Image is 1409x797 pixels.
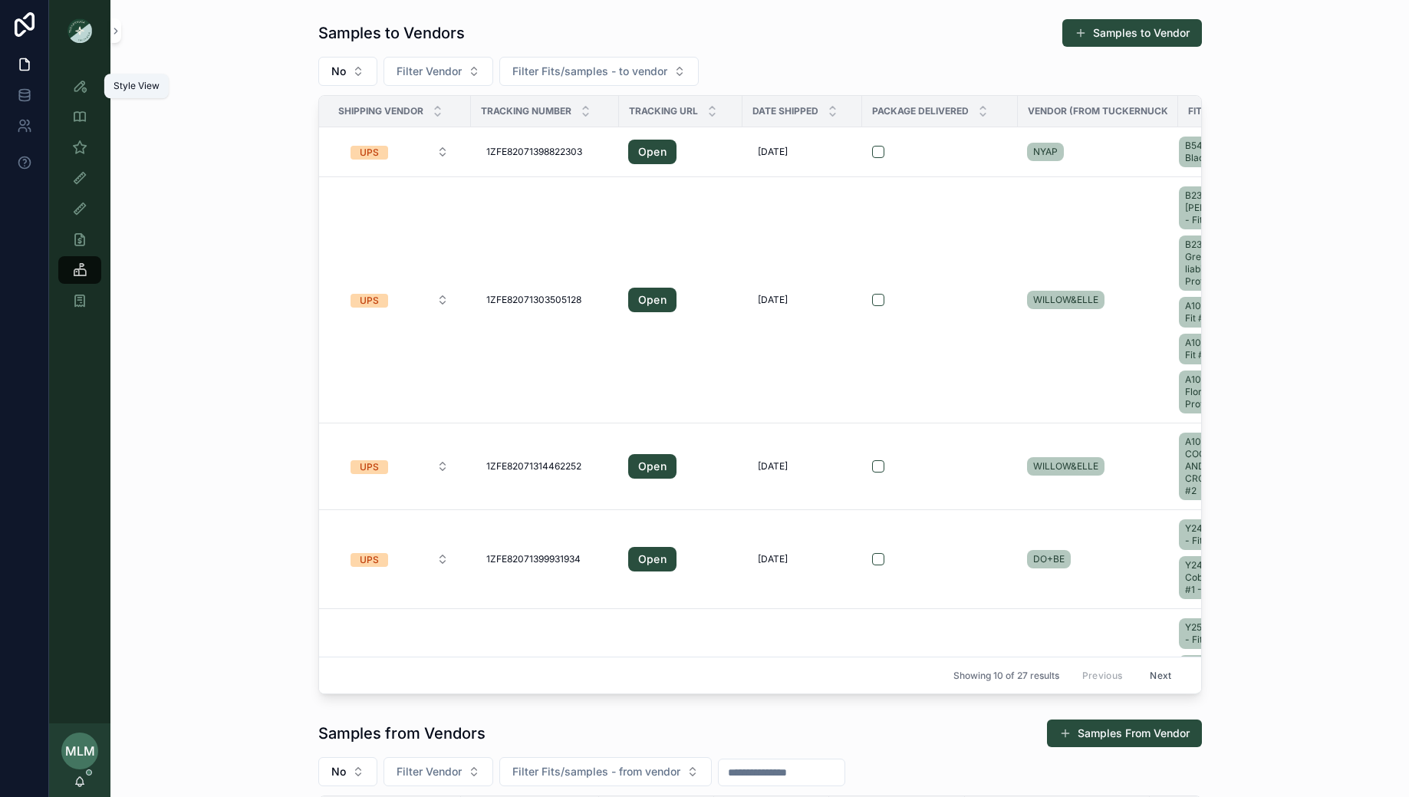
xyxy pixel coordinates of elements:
[318,757,377,786] button: Select Button
[480,454,610,479] a: 1ZFE82071314462252
[1179,430,1275,503] a: A10199 - COCONUT MILK AND LIGHT TAN CROCHET - Fit #2
[1185,189,1263,226] span: B2379 - [PERSON_NAME] - Fit #1 - Proto
[512,764,680,779] span: Filter Fits/samples - from vendor
[331,64,346,79] span: No
[338,453,461,480] button: Select Button
[338,138,461,166] button: Select Button
[49,61,110,334] div: scrollable content
[1179,297,1269,328] a: A10146 - Black - Fit #1 - Proto
[758,553,788,565] span: [DATE]
[1185,621,1263,646] span: Y25053T - Navy - Fit #1 - Proto
[752,454,853,479] a: [DATE]
[1027,291,1104,309] a: WILLOW&ELLE
[628,140,677,164] a: Open
[397,764,462,779] span: Filter Vendor
[1188,105,1264,117] span: Fits/samples - to vendor collection
[360,460,379,474] div: UPS
[752,105,818,117] span: Date Shipped
[318,22,465,44] h1: Samples to Vendors
[1179,137,1269,167] a: B544 - Navy and Black - Fit #2
[499,757,712,786] button: Select Button
[486,294,581,306] span: 1ZFE82071303505128
[1179,334,1269,364] a: A10147 - Black - Fit #1 - Proto
[318,57,377,86] button: Select Button
[1179,183,1275,417] a: B2379 - [PERSON_NAME] - Fit #1 - ProtoB2378 - Dark Green (As per liability) - Fit #1 - ProtoA1014...
[1179,519,1269,550] a: Y24275T - Coral - Fit #1 - Proto
[1179,516,1275,602] a: Y24275T - Coral - Fit #1 - ProtoY24305T - Bright Cobalt Blue - Fit #1 - Proto
[338,545,461,573] button: Select Button
[480,288,610,312] a: 1ZFE82071303505128
[1179,556,1269,599] a: Y24305T - Bright Cobalt Blue - Fit #1 - Proto
[337,452,462,481] a: Select Button
[1027,457,1104,476] a: WILLOW&ELLE
[1027,143,1064,161] a: NYAP
[1179,615,1275,726] a: Y25053T - Navy - Fit #1 - ProtoY25333T - Pesto - Fit #2
[752,547,853,571] a: [DATE]
[872,105,969,117] span: Package Delivered
[512,64,667,79] span: Filter Fits/samples - to vendor
[1185,239,1263,288] span: B2378 - Dark Green (As per liability) - Fit #1 - Proto
[1179,371,1269,413] a: A10261 - White Floral - Fit #1 - Proto
[1027,550,1071,568] a: DO+BE
[1179,133,1275,170] a: B544 - Navy and Black - Fit #2
[1185,337,1263,361] span: A10147 - Black - Fit #1 - Proto
[1185,300,1263,324] span: A10146 - Black - Fit #1 - Proto
[752,288,853,312] a: [DATE]
[628,454,677,479] a: Open
[1179,618,1269,649] a: Y25053T - Navy - Fit #1 - Proto
[499,57,699,86] button: Select Button
[1027,454,1169,479] a: WILLOW&ELLE
[1062,19,1202,47] button: Samples to Vendor
[1027,547,1169,571] a: DO+BE
[1033,553,1065,565] span: DO+BE
[629,105,698,117] span: Tracking URL
[1027,288,1169,312] a: WILLOW&ELLE
[397,64,462,79] span: Filter Vendor
[1027,140,1169,164] a: NYAP
[1179,186,1269,229] a: B2379 - [PERSON_NAME] - Fit #1 - Proto
[360,294,379,308] div: UPS
[486,553,581,565] span: 1ZFE82071399931934
[481,105,571,117] span: Tracking Number
[1185,522,1263,547] span: Y24275T - Coral - Fit #1 - Proto
[953,670,1059,682] span: Showing 10 of 27 results
[1028,105,1168,117] span: Vendor (from Tuckernuck
[1179,433,1269,500] a: A10199 - COCONUT MILK AND LIGHT TAN CROCHET - Fit #2
[628,288,677,312] a: Open
[331,764,346,779] span: No
[1185,140,1263,164] span: B544 - Navy and Black - Fit #2
[337,656,462,685] a: Select Button
[1179,235,1269,291] a: B2378 - Dark Green (As per liability) - Fit #1 - Proto
[337,137,462,166] a: Select Button
[384,57,493,86] button: Select Button
[628,547,733,571] a: Open
[114,80,160,92] div: Style View
[486,460,581,473] span: 1ZFE82071314462252
[1185,436,1263,497] span: A10199 - COCONUT MILK AND LIGHT TAN CROCHET - Fit #2
[1047,720,1202,747] button: Samples From Vendor
[384,757,493,786] button: Select Button
[67,18,92,43] img: App logo
[1185,374,1263,410] span: A10261 - White Floral - Fit #1 - Proto
[480,140,610,164] a: 1ZFE82071398822303
[628,288,733,312] a: Open
[337,545,462,574] a: Select Button
[628,140,733,164] a: Open
[338,286,461,314] button: Select Button
[1185,559,1263,596] span: Y24305T - Bright Cobalt Blue - Fit #1 - Proto
[1033,294,1098,306] span: WILLOW&ELLE
[758,146,788,158] span: [DATE]
[758,294,788,306] span: [DATE]
[337,285,462,315] a: Select Button
[752,140,853,164] a: [DATE]
[1033,460,1098,473] span: WILLOW&ELLE
[360,553,379,567] div: UPS
[65,742,95,760] span: MLM
[486,146,582,158] span: 1ZFE82071398822303
[318,723,486,744] h1: Samples from Vendors
[480,547,610,571] a: 1ZFE82071399931934
[628,547,677,571] a: Open
[338,105,423,117] span: Shipping Vendor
